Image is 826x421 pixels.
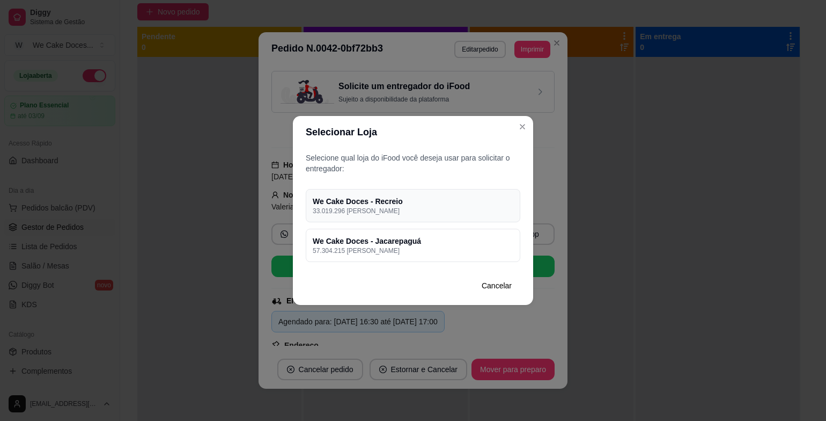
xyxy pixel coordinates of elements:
header: Selecionar Loja [293,116,533,148]
button: Cancelar [473,275,520,296]
h4: We Cake Doces - Jacarepaguá [313,236,513,246]
button: Close [514,118,531,135]
p: 33.019.296 [PERSON_NAME] [313,207,513,215]
p: 57.304.215 [PERSON_NAME] [313,246,513,255]
p: Selecione qual loja do iFood você deseja usar para solicitar o entregador: [306,153,520,174]
h4: We Cake Doces - Recreio [313,196,513,207]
